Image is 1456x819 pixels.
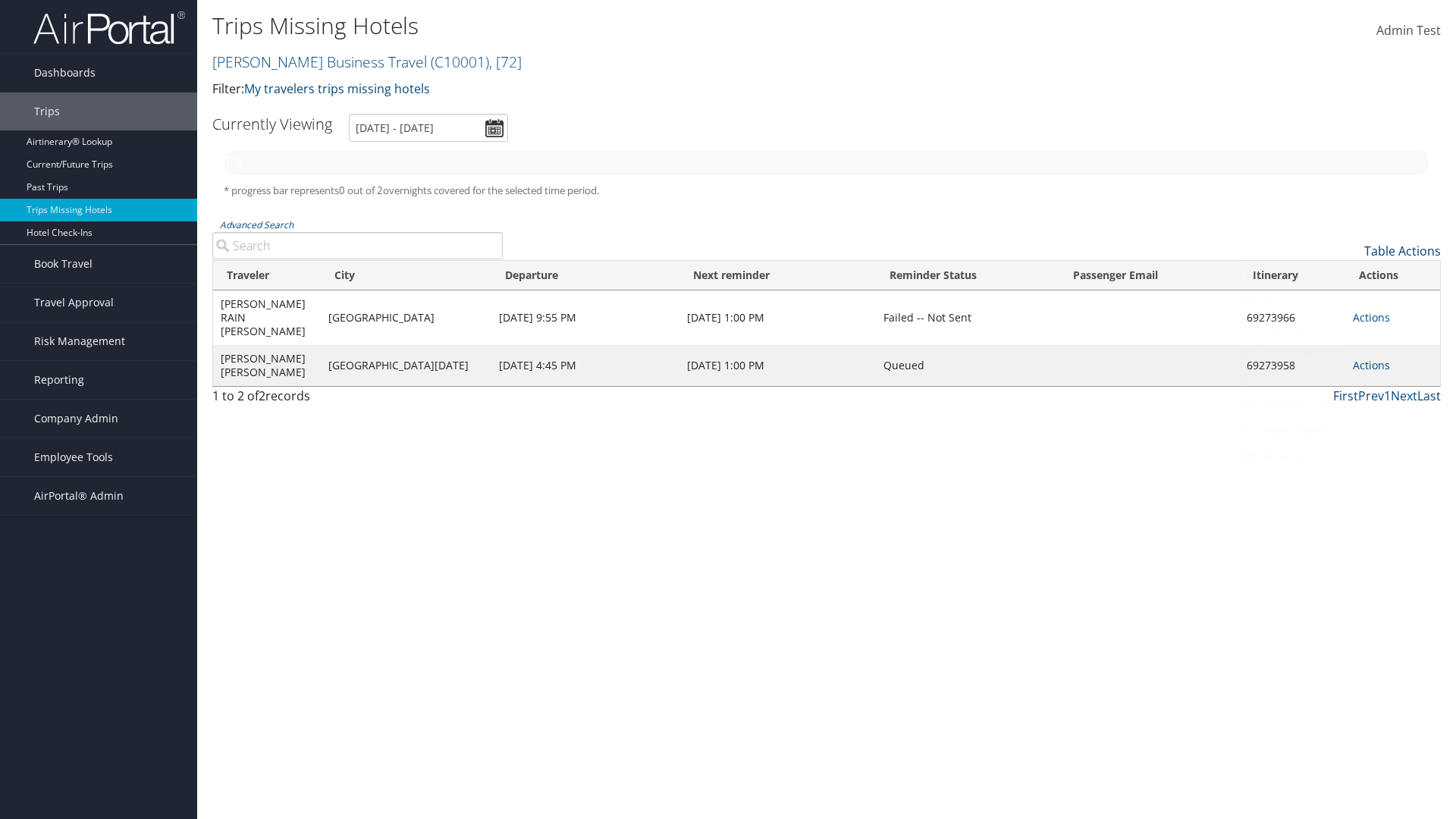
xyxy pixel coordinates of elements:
a: Itinerary [1241,444,1440,469]
img: airportal-logo.png [33,10,185,45]
a: Next reminder [1241,340,1440,366]
span: Trips [34,93,60,130]
a: City [1241,289,1440,315]
span: Dashboards [34,54,96,92]
span: Risk Management [34,322,125,360]
a: Traveler [1241,263,1440,289]
a: Passenger Email [1241,392,1440,418]
span: Book Travel [34,245,93,283]
a: Reminder Status [1241,366,1440,392]
a: Departure [1241,315,1440,340]
span: Company Admin [34,400,118,438]
span: Travel Approval [34,284,114,322]
a: Agent Name [1241,418,1440,444]
span: Reporting [34,361,84,399]
span: AirPortal® Admin [34,477,124,515]
span: Employee Tools [34,438,113,476]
